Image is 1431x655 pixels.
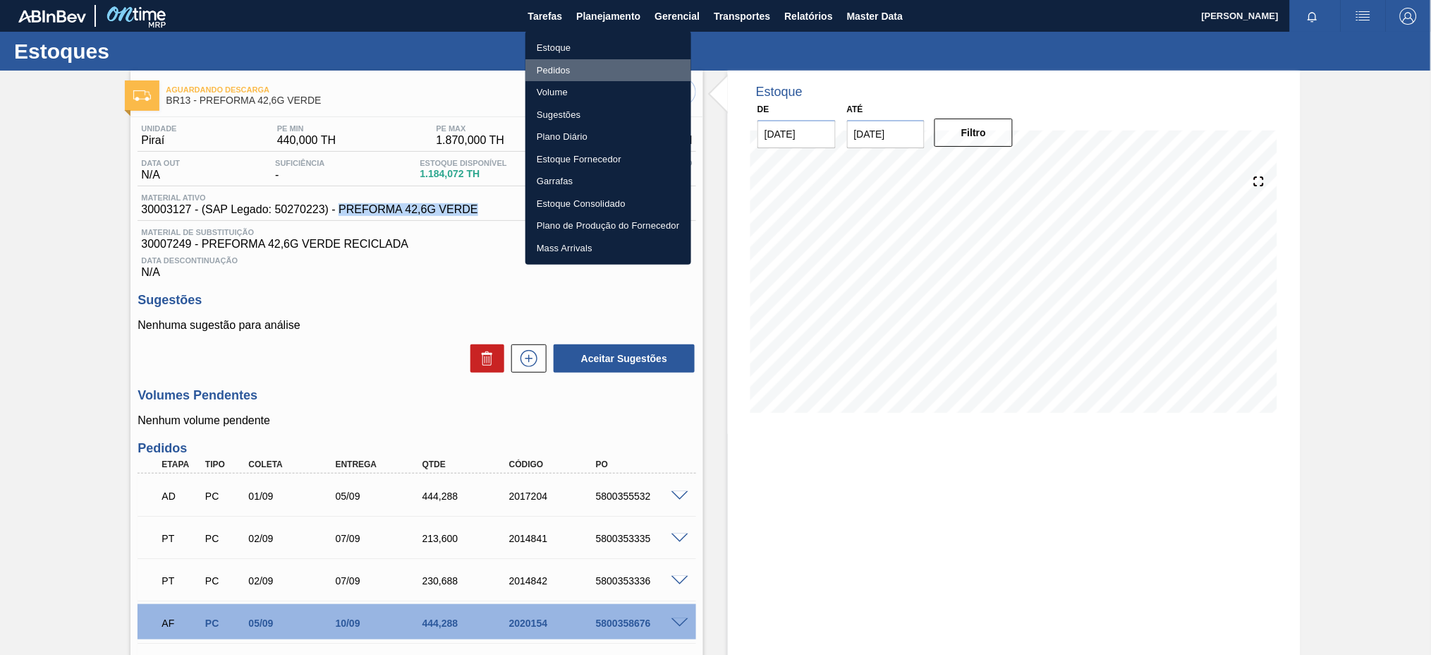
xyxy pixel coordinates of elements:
a: Estoque Fornecedor [525,148,691,171]
a: Estoque [525,37,691,59]
a: Plano Diário [525,126,691,148]
a: Garrafas [525,170,691,193]
a: Mass Arrivals [525,237,691,260]
a: Plano de Produção do Fornecedor [525,215,691,237]
a: Sugestões [525,104,691,126]
a: Estoque Consolidado [525,193,691,215]
a: Volume [525,81,691,104]
a: Pedidos [525,59,691,82]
